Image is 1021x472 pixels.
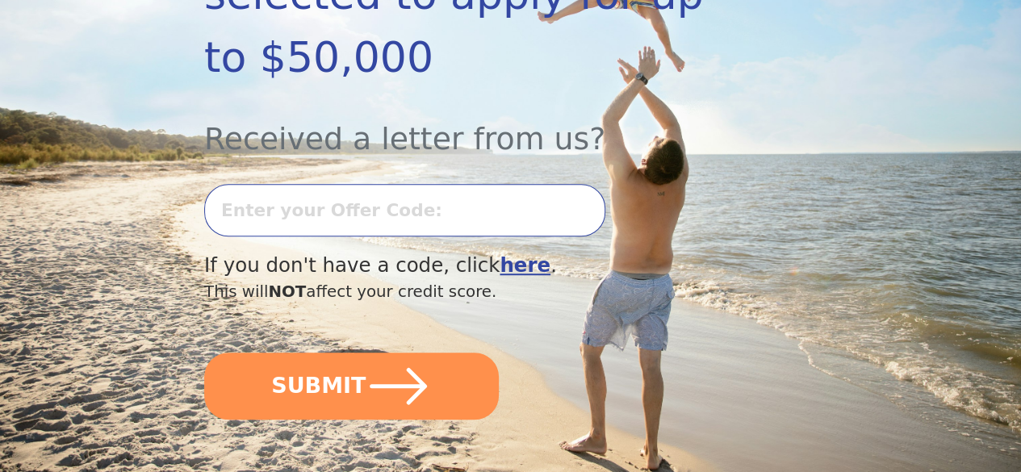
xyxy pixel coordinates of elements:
div: Received a letter from us? [204,89,725,162]
a: here [500,253,550,277]
div: If you don't have a code, click . [204,251,725,281]
div: This will affect your credit score. [204,280,725,304]
input: Enter your Offer Code: [204,184,605,236]
span: NOT [268,282,306,301]
button: SUBMIT [204,353,499,420]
